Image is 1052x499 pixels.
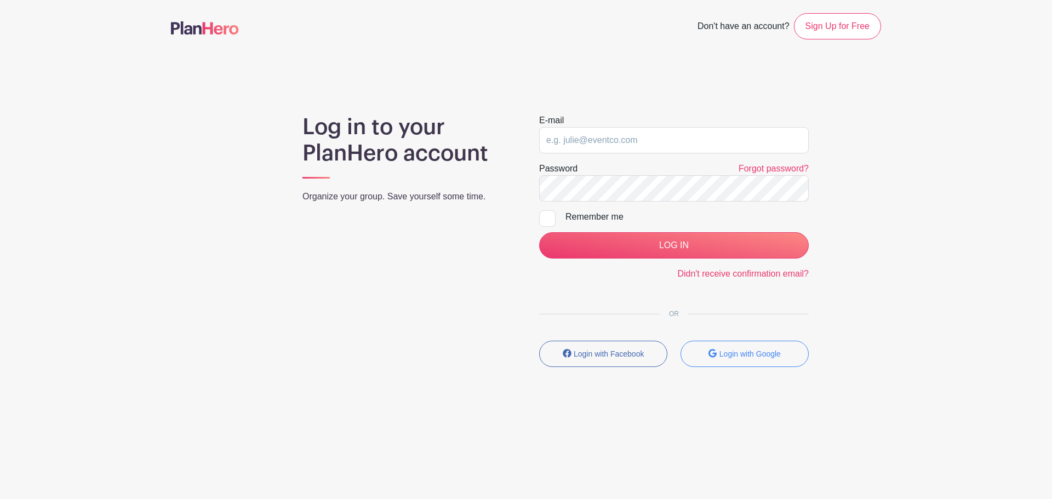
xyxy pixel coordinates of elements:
input: e.g. julie@eventco.com [539,127,809,153]
h1: Log in to your PlanHero account [302,114,513,167]
div: Remember me [565,210,809,223]
span: OR [660,310,688,318]
img: logo-507f7623f17ff9eddc593b1ce0a138ce2505c220e1c5a4e2b4648c50719b7d32.svg [171,21,239,35]
a: Sign Up for Free [794,13,881,39]
button: Login with Facebook [539,341,667,367]
p: Organize your group. Save yourself some time. [302,190,513,203]
a: Forgot password? [739,164,809,173]
small: Login with Google [719,349,781,358]
label: Password [539,162,578,175]
input: LOG IN [539,232,809,259]
a: Didn't receive confirmation email? [677,269,809,278]
span: Don't have an account? [697,15,790,39]
button: Login with Google [681,341,809,367]
small: Login with Facebook [574,349,644,358]
label: E-mail [539,114,564,127]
